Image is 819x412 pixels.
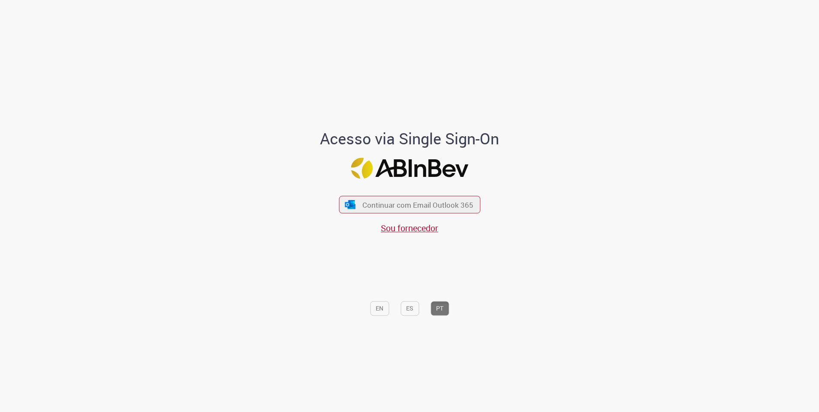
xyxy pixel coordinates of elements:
img: ícone Azure/Microsoft 360 [344,200,356,209]
button: ES [401,301,419,316]
span: Continuar com Email Outlook 365 [362,200,473,210]
img: Logo ABInBev [351,158,468,179]
button: ícone Azure/Microsoft 360 Continuar com Email Outlook 365 [339,196,480,213]
button: PT [430,301,449,316]
h1: Acesso via Single Sign-On [291,131,529,148]
button: EN [370,301,389,316]
a: Sou fornecedor [381,223,438,234]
